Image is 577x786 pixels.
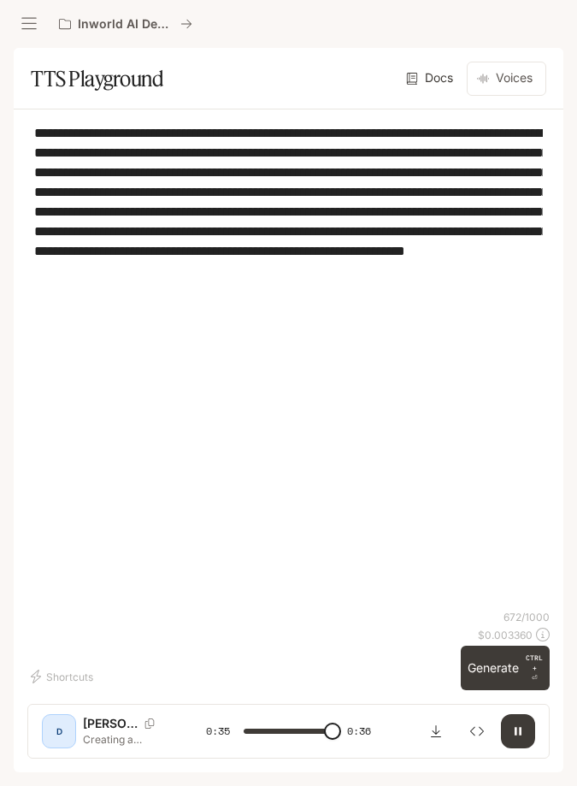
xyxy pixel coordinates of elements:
[347,723,371,740] span: 0:36
[503,610,550,624] p: 672 / 1000
[467,62,546,96] button: Voices
[83,715,138,732] p: [PERSON_NAME]
[51,7,200,41] button: All workspaces
[31,62,163,96] h1: TTS Playground
[526,653,543,683] p: ⏎
[206,723,230,740] span: 0:35
[45,718,73,745] div: D
[461,646,550,690] button: GenerateCTRL +⏎
[83,732,165,747] p: Creating a concise and compelling message within a 1000-character limit requires careful planning...
[526,653,543,673] p: CTRL +
[403,62,460,96] a: Docs
[419,714,453,748] button: Download audio
[478,628,533,642] p: $ 0.003360
[14,9,44,39] button: open drawer
[78,17,174,32] p: Inworld AI Demos
[27,663,100,690] button: Shortcuts
[138,718,162,729] button: Copy Voice ID
[460,714,494,748] button: Inspect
